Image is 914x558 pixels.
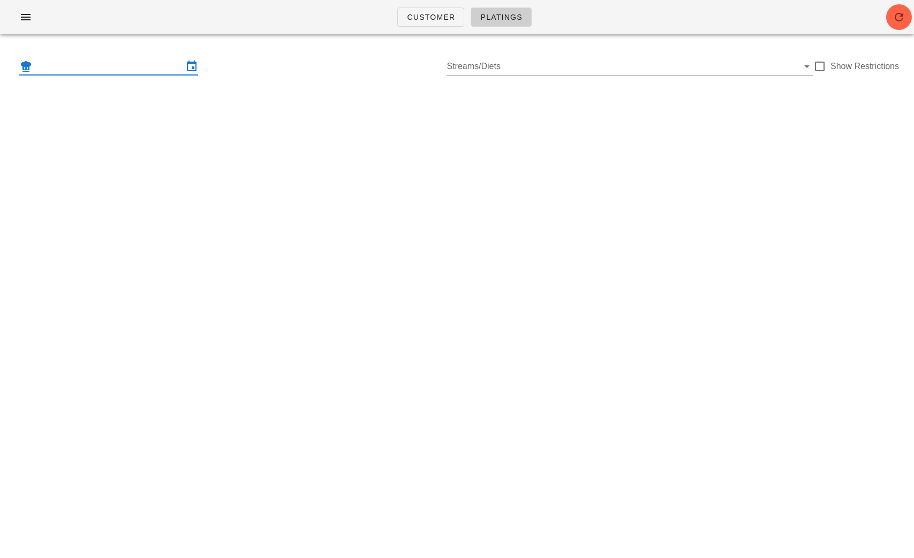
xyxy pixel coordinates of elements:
div: Streams/Diets [447,58,813,75]
span: Platings [480,13,522,21]
label: Show Restrictions [830,61,899,72]
a: Customer [397,7,464,27]
span: Customer [406,13,455,21]
a: Platings [471,7,531,27]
